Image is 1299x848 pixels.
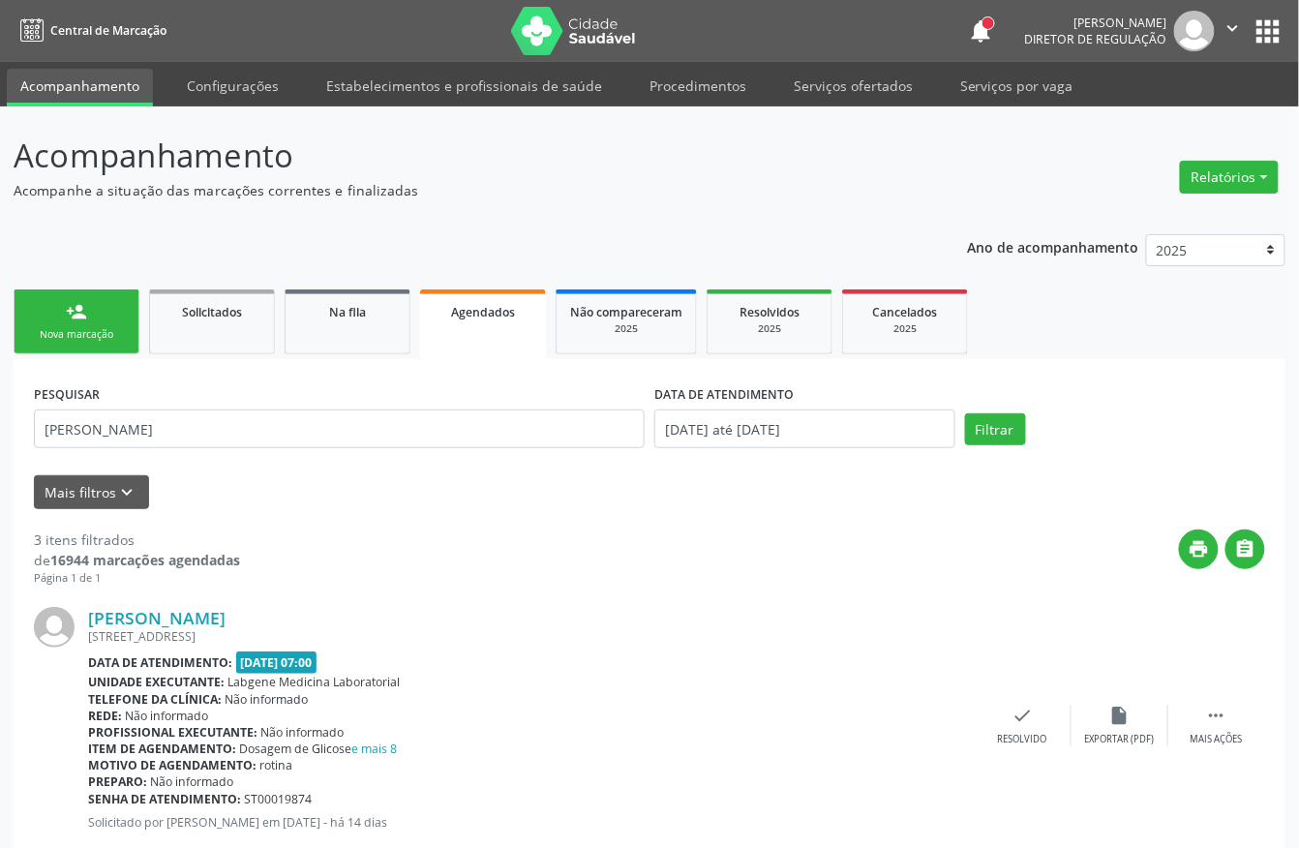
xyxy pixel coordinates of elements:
span: Central de Marcação [50,22,166,39]
a: Serviços ofertados [780,69,926,103]
input: Selecione um intervalo [654,409,955,448]
span: Não informado [126,708,209,724]
b: Preparo: [88,773,147,790]
p: Acompanhe a situação das marcações correntes e finalizadas [14,180,904,200]
div: Página 1 de 1 [34,570,240,587]
div: [PERSON_NAME] [1025,15,1167,31]
div: [STREET_ADDRESS] [88,628,975,645]
span: Diretor de regulação [1025,31,1167,47]
a: Acompanhamento [7,69,153,106]
span: Solicitados [182,304,242,320]
span: ST00019874 [245,791,313,807]
b: Senha de atendimento: [88,791,241,807]
img: img [34,607,75,648]
i: print [1189,538,1210,560]
a: Central de Marcação [14,15,166,46]
span: Agendados [451,304,515,320]
i: check [1012,705,1034,726]
span: Resolvidos [740,304,800,320]
span: Não informado [151,773,234,790]
div: 2025 [721,321,818,336]
p: Solicitado por [PERSON_NAME] em [DATE] - há 14 dias [88,814,975,831]
a: [PERSON_NAME] [88,607,226,628]
span: rotina [260,757,293,773]
label: DATA DE ATENDIMENTO [654,379,794,409]
input: Nome, CNS [34,409,645,448]
p: Acompanhamento [14,132,904,180]
b: Item de agendamento: [88,741,236,757]
button: apps [1252,15,1285,48]
button: print [1179,530,1219,569]
span: Não informado [226,691,309,708]
i:  [1235,538,1256,560]
b: Profissional executante: [88,724,257,741]
div: Resolvido [998,733,1047,746]
span: Não informado [261,724,345,741]
b: Telefone da clínica: [88,691,222,708]
a: e mais 8 [352,741,398,757]
div: 2025 [857,321,953,336]
span: Não compareceram [570,304,682,320]
button: notifications [967,17,994,45]
b: Motivo de agendamento: [88,757,257,773]
span: Labgene Medicina Laboratorial [228,674,401,690]
button:  [1225,530,1265,569]
a: Configurações [173,69,292,103]
b: Data de atendimento: [88,654,232,671]
button: Mais filtroskeyboard_arrow_down [34,475,149,509]
i: insert_drive_file [1109,705,1131,726]
strong: 16944 marcações agendadas [50,551,240,569]
div: 2025 [570,321,682,336]
button:  [1215,11,1252,51]
div: 3 itens filtrados [34,530,240,550]
div: Nova marcação [28,327,125,342]
b: Unidade executante: [88,674,225,690]
span: Na fila [329,304,366,320]
button: Filtrar [965,413,1026,446]
button: Relatórios [1180,161,1279,194]
div: Mais ações [1191,733,1243,746]
p: Ano de acompanhamento [968,234,1139,258]
a: Procedimentos [636,69,760,103]
div: de [34,550,240,570]
i: keyboard_arrow_down [117,482,138,503]
img: img [1174,11,1215,51]
a: Serviços por vaga [947,69,1087,103]
a: Estabelecimentos e profissionais de saúde [313,69,616,103]
label: PESQUISAR [34,379,100,409]
div: Exportar (PDF) [1085,733,1155,746]
span: Cancelados [873,304,938,320]
b: Rede: [88,708,122,724]
i:  [1223,17,1244,39]
span: [DATE] 07:00 [236,651,317,674]
div: person_add [66,301,87,322]
span: Dosagem de Glicose [240,741,398,757]
i:  [1206,705,1227,726]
